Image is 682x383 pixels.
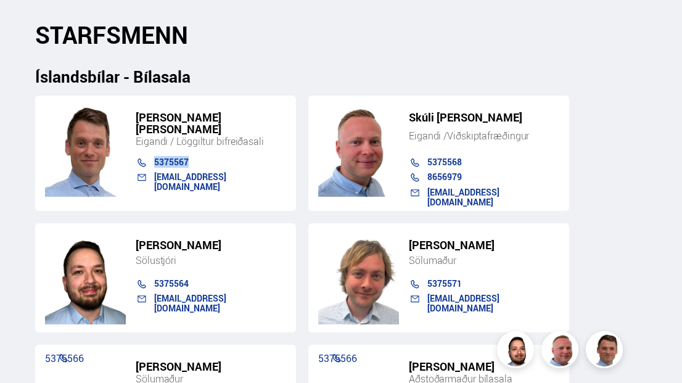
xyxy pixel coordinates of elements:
[10,5,47,42] button: Opna LiveChat spjallviðmót
[136,112,286,135] h5: [PERSON_NAME] [PERSON_NAME]
[45,352,84,365] a: 5375566
[499,333,536,370] img: nhp88E3Fdnt1Opn2.png
[35,67,646,86] h3: Íslandsbílar - Bílasala
[447,129,529,142] span: Viðskiptafræðingur
[427,171,462,183] a: 8656979
[409,112,559,123] h5: Skúli [PERSON_NAME]
[154,156,189,168] a: 5375567
[588,333,625,370] img: FbJEzSuNWCJXmdc-.webp
[154,292,226,314] a: [EMAIL_ADDRESS][DOMAIN_NAME]
[427,292,499,314] a: [EMAIL_ADDRESS][DOMAIN_NAME]
[409,239,559,251] h5: [PERSON_NAME]
[154,171,226,192] a: [EMAIL_ADDRESS][DOMAIN_NAME]
[409,130,559,142] div: Eigandi /
[318,352,357,365] a: 5375566
[136,239,286,251] h5: [PERSON_NAME]
[35,21,646,49] h2: STARFSMENN
[427,156,462,168] a: 5375568
[427,186,499,208] a: [EMAIL_ADDRESS][DOMAIN_NAME]
[136,254,286,266] div: Sölustjóri
[427,278,462,289] a: 5375571
[45,104,126,197] img: FbJEzSuNWCJXmdc-.webp
[154,278,189,289] a: 5375564
[136,135,286,147] div: Eigandi / Löggiltur bifreiðasali
[409,254,559,266] div: Sölumaður
[409,361,559,373] h5: [PERSON_NAME]
[318,231,399,324] img: SZ4H-t_Copy_of_C.png
[543,333,580,370] img: siFngHWaQ9KaOqBr.png
[318,104,399,197] img: siFngHWaQ9KaOqBr.png
[136,361,286,373] h5: [PERSON_NAME]
[45,231,126,324] img: nhp88E3Fdnt1Opn2.png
